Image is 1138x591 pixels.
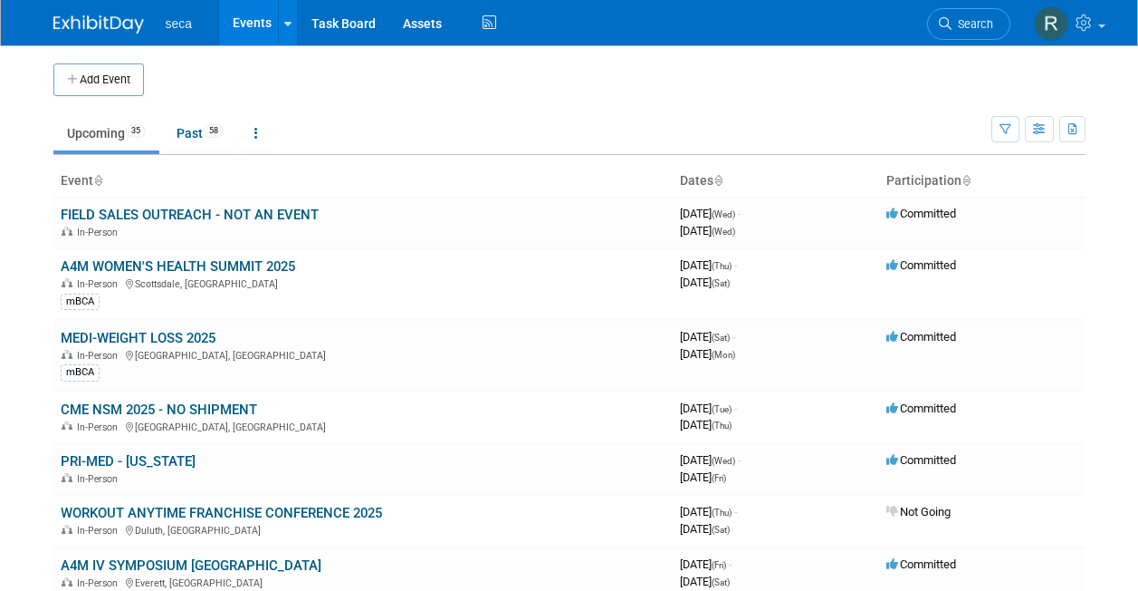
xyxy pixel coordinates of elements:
[680,557,732,571] span: [DATE]
[204,124,224,138] span: 58
[961,173,971,188] a: Sort by Participation Type
[680,207,741,220] span: [DATE]
[61,330,215,346] a: MEDI-WEIGHT LOSS 2025
[680,470,726,484] span: [DATE]
[77,421,123,433] span: In-Person
[61,575,665,589] div: Everett, [GEOGRAPHIC_DATA]
[61,207,319,223] a: FIELD SALES OUTREACH - NOT AN EVENT
[680,347,735,361] span: [DATE]
[712,525,730,535] span: (Sat)
[62,577,72,586] img: In-Person Event
[77,525,123,537] span: In-Person
[126,124,146,138] span: 35
[53,116,159,150] a: Upcoming35
[886,402,956,415] span: Committed
[712,278,730,288] span: (Sat)
[163,116,237,150] a: Past58
[61,505,382,521] a: WORKOUT ANYTIME FRANCHISE CONFERENCE 2025
[732,330,735,344] span: -
[61,453,196,470] a: PRI-MED - [US_STATE]
[712,473,726,483] span: (Fri)
[62,525,72,534] img: In-Person Event
[738,207,741,220] span: -
[680,522,730,536] span: [DATE]
[680,505,737,518] span: [DATE]
[712,560,726,570] span: (Fri)
[93,173,102,188] a: Sort by Event Name
[734,402,737,415] span: -
[61,347,665,362] div: [GEOGRAPHIC_DATA], [GEOGRAPHIC_DATA]
[712,261,732,271] span: (Thu)
[680,330,735,344] span: [DATE]
[673,166,879,197] th: Dates
[1034,6,1068,41] img: Rachel Jordan
[734,258,737,272] span: -
[879,166,1085,197] th: Participation
[61,294,100,310] div: mBCA
[952,17,993,31] span: Search
[886,258,956,272] span: Committed
[712,209,735,219] span: (Wed)
[61,364,100,381] div: mBCA
[61,276,665,290] div: Scottsdale, [GEOGRAPHIC_DATA]
[77,278,123,290] span: In-Person
[77,473,123,485] span: In-Person
[738,453,741,467] span: -
[62,421,72,431] img: In-Person Event
[61,402,257,418] a: CME NSM 2025 - NO SHIPMENT
[886,453,956,467] span: Committed
[680,402,737,415] span: [DATE]
[927,8,1010,40] a: Search
[886,207,956,220] span: Committed
[712,404,732,414] span: (Tue)
[712,350,735,360] span: (Mon)
[680,575,730,588] span: [DATE]
[61,557,321,574] a: A4M IV SYMPOSIUM [GEOGRAPHIC_DATA]
[61,258,295,275] a: A4M WOMEN'S HEALTH SUMMIT 2025
[53,15,144,34] img: ExhibitDay
[712,508,732,518] span: (Thu)
[712,577,730,587] span: (Sat)
[712,227,735,237] span: (Wed)
[680,276,730,289] span: [DATE]
[734,505,737,518] span: -
[886,330,956,344] span: Committed
[62,278,72,287] img: In-Person Event
[53,166,673,197] th: Event
[53,63,144,96] button: Add Event
[886,505,951,518] span: Not Going
[712,456,735,466] span: (Wed)
[712,421,732,431] span: (Thu)
[62,473,72,482] img: In-Person Event
[680,418,732,431] span: [DATE]
[77,350,123,362] span: In-Person
[886,557,956,571] span: Committed
[729,557,732,571] span: -
[713,173,722,188] a: Sort by Start Date
[680,453,741,467] span: [DATE]
[680,224,735,237] span: [DATE]
[77,227,123,238] span: In-Person
[77,577,123,589] span: In-Person
[62,227,72,236] img: In-Person Event
[62,350,72,359] img: In-Person Event
[166,16,193,31] span: seca
[61,522,665,537] div: Duluth, [GEOGRAPHIC_DATA]
[61,419,665,433] div: [GEOGRAPHIC_DATA], [GEOGRAPHIC_DATA]
[680,258,737,272] span: [DATE]
[712,333,730,343] span: (Sat)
